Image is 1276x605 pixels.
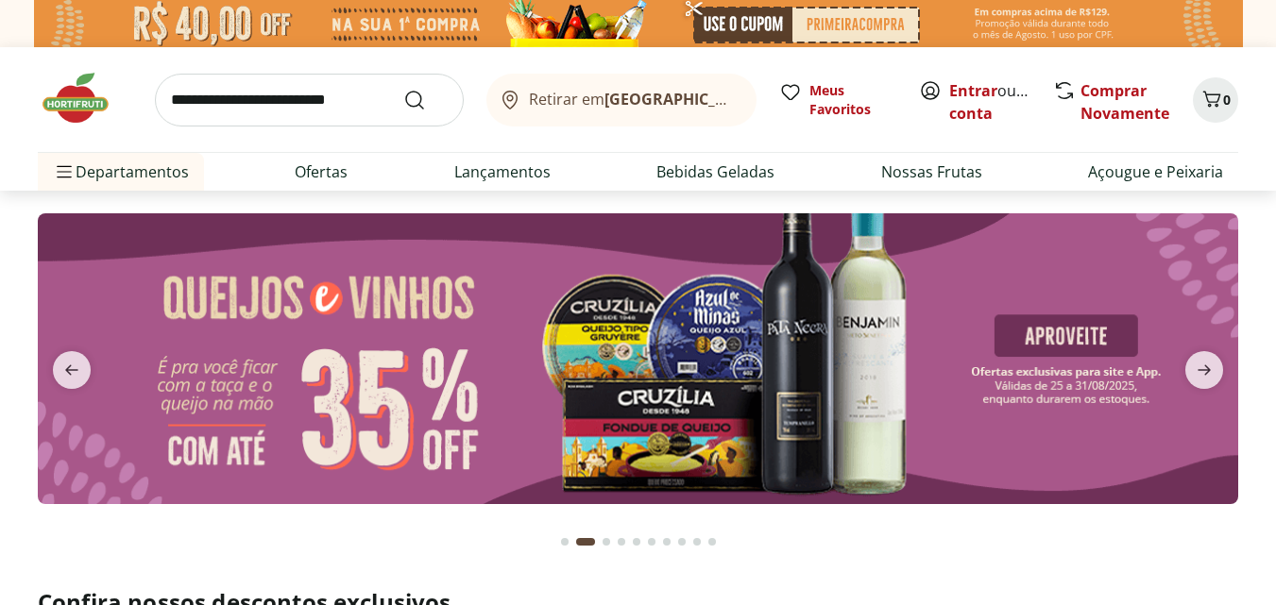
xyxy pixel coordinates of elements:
[454,160,551,183] a: Lançamentos
[403,89,449,111] button: Submit Search
[949,80,1053,124] a: Criar conta
[572,519,599,564] button: Current page from fs-carousel
[949,79,1033,125] span: ou
[629,519,644,564] button: Go to page 5 from fs-carousel
[1193,77,1238,123] button: Carrinho
[1223,91,1231,109] span: 0
[644,519,659,564] button: Go to page 6 from fs-carousel
[529,91,738,108] span: Retirar em
[659,519,674,564] button: Go to page 7 from fs-carousel
[604,89,923,109] b: [GEOGRAPHIC_DATA]/[GEOGRAPHIC_DATA]
[881,160,982,183] a: Nossas Frutas
[689,519,705,564] button: Go to page 9 from fs-carousel
[1080,80,1169,124] a: Comprar Novamente
[295,160,348,183] a: Ofertas
[155,74,464,126] input: search
[38,351,106,389] button: previous
[779,81,896,119] a: Meus Favoritos
[705,519,720,564] button: Go to page 10 from fs-carousel
[809,81,896,119] span: Meus Favoritos
[599,519,614,564] button: Go to page 3 from fs-carousel
[38,70,132,126] img: Hortifruti
[949,80,997,101] a: Entrar
[674,519,689,564] button: Go to page 8 from fs-carousel
[614,519,629,564] button: Go to page 4 from fs-carousel
[53,149,189,194] span: Departamentos
[486,74,757,126] button: Retirar em[GEOGRAPHIC_DATA]/[GEOGRAPHIC_DATA]
[656,160,774,183] a: Bebidas Geladas
[1088,160,1223,183] a: Açougue e Peixaria
[53,149,76,194] button: Menu
[38,213,1238,504] img: queijos e vinhos
[557,519,572,564] button: Go to page 1 from fs-carousel
[1170,351,1238,389] button: next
